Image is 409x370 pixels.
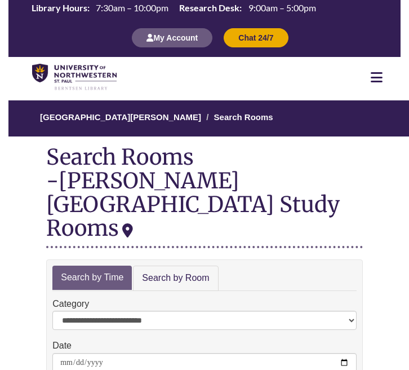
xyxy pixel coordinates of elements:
[132,33,212,42] a: My Account
[132,28,212,47] button: My Account
[32,64,117,91] img: UNWSP Library Logo
[224,33,288,42] a: Chat 24/7
[46,167,340,241] div: [PERSON_NAME][GEOGRAPHIC_DATA] Study Rooms
[214,112,273,122] a: Search Rooms
[52,266,132,290] a: Search by Time
[248,2,316,13] span: 9:00am – 5:00pm
[175,2,243,14] th: Research Desk:
[27,2,320,15] table: Hours Today
[133,266,218,291] a: Search by Room
[96,2,168,13] span: 7:30am – 10:00pm
[27,2,91,14] th: Library Hours:
[46,100,363,136] nav: Breadcrumb
[224,28,288,47] button: Chat 24/7
[46,145,363,248] div: Search Rooms -
[52,338,72,353] label: Date
[52,297,89,311] label: Category
[27,2,320,16] a: Hours Today
[40,112,201,122] a: [GEOGRAPHIC_DATA][PERSON_NAME]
